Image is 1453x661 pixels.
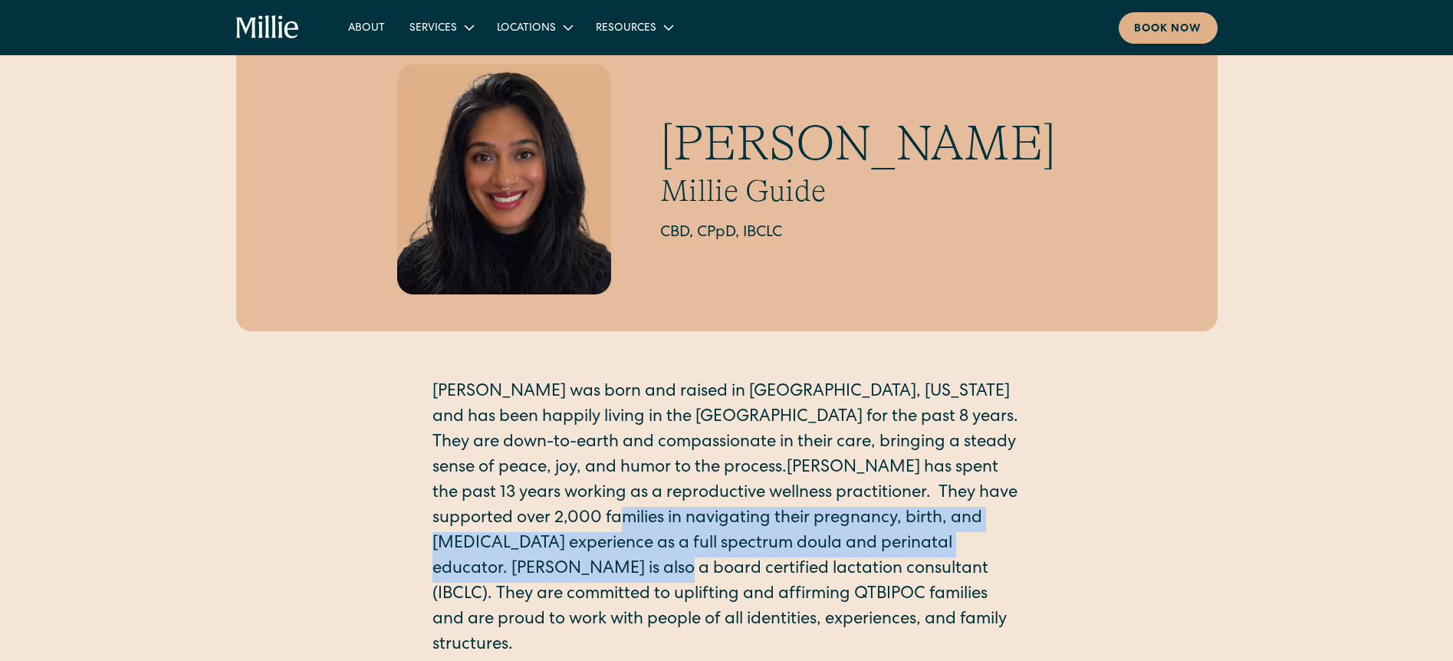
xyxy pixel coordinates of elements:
[397,15,485,40] div: Services
[596,21,656,37] div: Resources
[432,380,1021,659] p: [PERSON_NAME] was born and raised in [GEOGRAPHIC_DATA], [US_STATE] and has been happily living in...
[409,21,457,37] div: Services
[660,222,1056,245] h2: CBD, CPpD, IBCLC
[584,15,684,40] div: Resources
[236,15,300,40] a: home
[485,15,584,40] div: Locations
[1119,12,1218,44] a: Book now
[497,21,556,37] div: Locations
[336,15,397,40] a: About
[660,173,1056,209] h2: Millie Guide
[660,114,1056,173] h1: [PERSON_NAME]
[1134,21,1202,38] div: Book now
